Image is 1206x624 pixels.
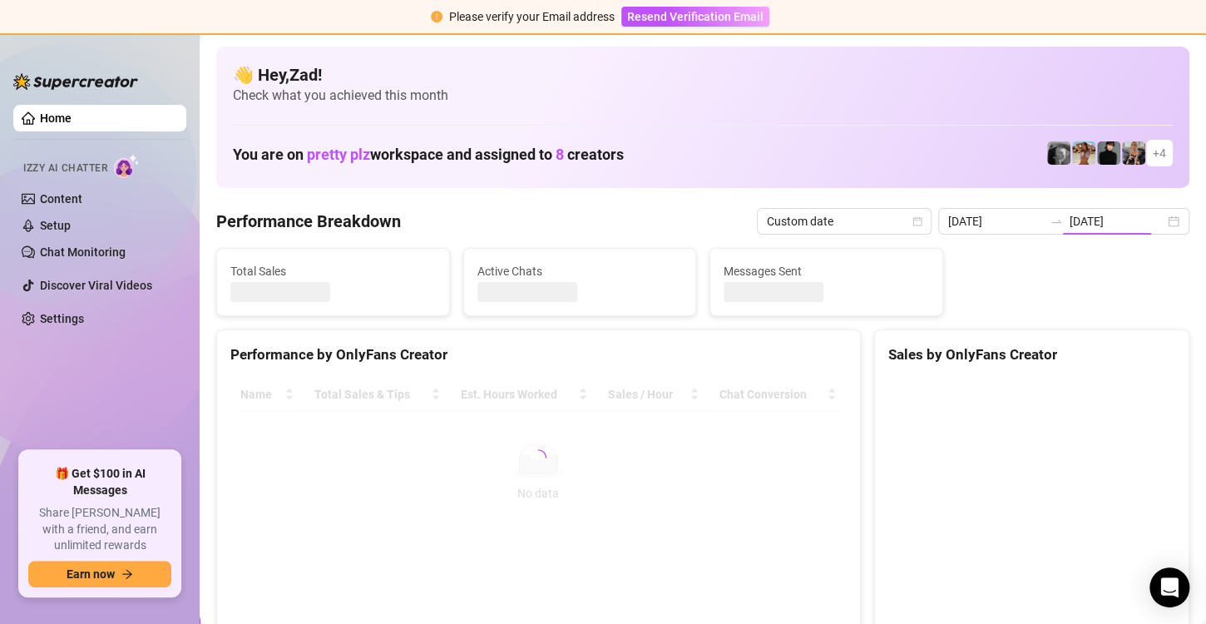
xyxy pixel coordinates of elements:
span: Izzy AI Chatter [23,161,107,176]
img: logo-BBDzfeDw.svg [13,73,138,90]
img: Amber [1072,141,1095,165]
img: Camille [1097,141,1120,165]
span: Check what you achieved this month [233,87,1173,105]
span: Total Sales [230,262,436,280]
button: Earn nowarrow-right [28,561,171,587]
span: + 4 [1153,144,1166,162]
h4: 👋 Hey, Zad ! [233,63,1173,87]
span: Messages Sent [724,262,929,280]
div: Sales by OnlyFans Creator [888,344,1175,366]
a: Settings [40,312,84,325]
a: Chat Monitoring [40,245,126,259]
span: Active Chats [477,262,683,280]
a: Home [40,111,72,125]
img: Amber [1047,141,1070,165]
span: exclamation-circle [431,11,442,22]
a: Setup [40,219,71,232]
img: Violet [1122,141,1145,165]
span: Share [PERSON_NAME] with a friend, and earn unlimited rewards [28,505,171,554]
span: swap-right [1050,215,1063,228]
span: loading [530,449,546,466]
h1: You are on workspace and assigned to creators [233,146,624,164]
input: End date [1070,212,1164,230]
span: calendar [912,216,922,226]
span: 8 [556,146,564,163]
a: Discover Viral Videos [40,279,152,292]
a: Content [40,192,82,206]
span: Resend Verification Email [627,10,764,23]
input: Start date [948,212,1043,230]
span: arrow-right [121,568,133,580]
img: AI Chatter [114,154,140,178]
span: to [1050,215,1063,228]
div: Performance by OnlyFans Creator [230,344,847,366]
span: pretty plz [307,146,370,163]
div: Please verify your Email address [449,7,615,26]
h4: Performance Breakdown [216,210,401,233]
span: 🎁 Get $100 in AI Messages [28,466,171,498]
div: Open Intercom Messenger [1149,567,1189,607]
span: Earn now [67,567,115,581]
span: Custom date [767,209,922,234]
button: Resend Verification Email [621,7,769,27]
